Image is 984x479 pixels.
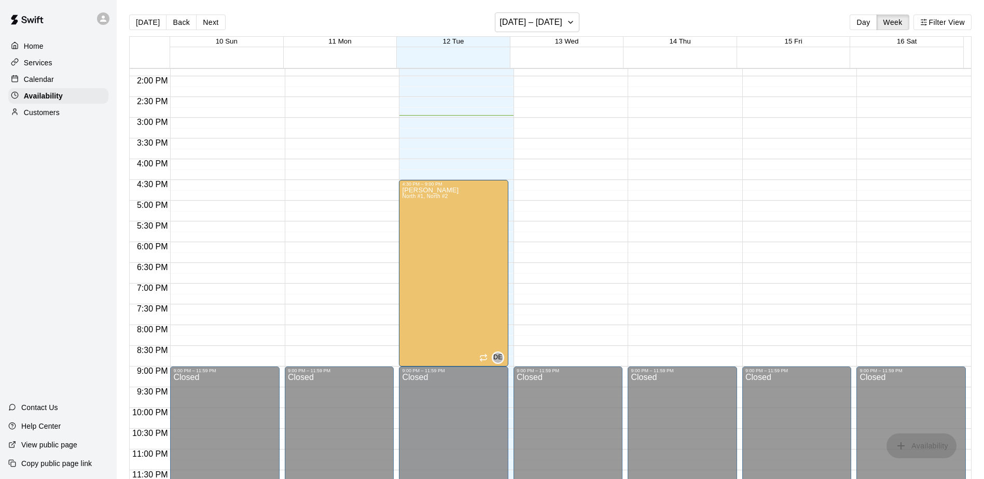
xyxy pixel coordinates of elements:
[8,55,108,71] a: Services
[288,368,391,373] div: 9:00 PM – 11:59 PM
[495,12,579,32] button: [DATE] – [DATE]
[8,105,108,120] a: Customers
[850,15,877,30] button: Day
[166,15,197,30] button: Back
[134,387,171,396] span: 9:30 PM
[745,368,849,373] div: 9:00 PM – 11:59 PM
[130,408,170,417] span: 10:00 PM
[886,441,957,449] span: You don't have the permission to add staff availability
[897,37,917,45] button: 16 Sat
[24,74,54,84] p: Calendar
[196,15,225,30] button: Next
[402,368,505,373] div: 9:00 PM – 11:59 PM
[129,15,167,30] button: [DATE]
[8,88,108,104] a: Availability
[216,37,238,45] button: 10 Sun
[24,41,44,51] p: Home
[134,346,171,355] span: 8:30 PM
[479,354,488,362] span: Recurring availability
[8,38,108,54] a: Home
[877,15,909,30] button: Week
[130,470,170,479] span: 11:30 PM
[913,15,972,30] button: Filter View
[134,242,171,251] span: 6:00 PM
[134,367,171,375] span: 9:00 PM
[130,449,170,458] span: 11:00 PM
[134,180,171,189] span: 4:30 PM
[134,325,171,334] span: 8:00 PM
[631,368,734,373] div: 9:00 PM – 11:59 PM
[24,58,52,68] p: Services
[21,402,58,413] p: Contact Us
[492,351,504,364] div: Davis Engel
[130,429,170,438] span: 10:30 PM
[860,368,963,373] div: 9:00 PM – 11:59 PM
[8,72,108,87] a: Calendar
[134,97,171,106] span: 2:30 PM
[134,201,171,209] span: 5:00 PM
[669,37,690,45] button: 14 Thu
[21,421,61,431] p: Help Center
[134,304,171,313] span: 7:30 PM
[517,368,620,373] div: 9:00 PM – 11:59 PM
[24,107,60,118] p: Customers
[134,76,171,85] span: 2:00 PM
[328,37,351,45] button: 11 Mon
[134,221,171,230] span: 5:30 PM
[21,458,92,469] p: Copy public page link
[555,37,579,45] button: 13 Wed
[500,15,562,30] h6: [DATE] – [DATE]
[173,368,276,373] div: 9:00 PM – 11:59 PM
[134,263,171,272] span: 6:30 PM
[134,284,171,292] span: 7:00 PM
[785,37,802,45] button: 15 Fri
[402,193,448,199] span: North #1, North #2
[24,91,63,101] p: Availability
[443,37,464,45] button: 12 Tue
[402,181,505,187] div: 4:30 PM – 9:00 PM
[134,159,171,168] span: 4:00 PM
[134,118,171,126] span: 3:00 PM
[399,180,508,367] div: 4:30 PM – 9:00 PM: Available
[134,138,171,147] span: 3:30 PM
[493,353,502,363] span: DE
[21,440,77,450] p: View public page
